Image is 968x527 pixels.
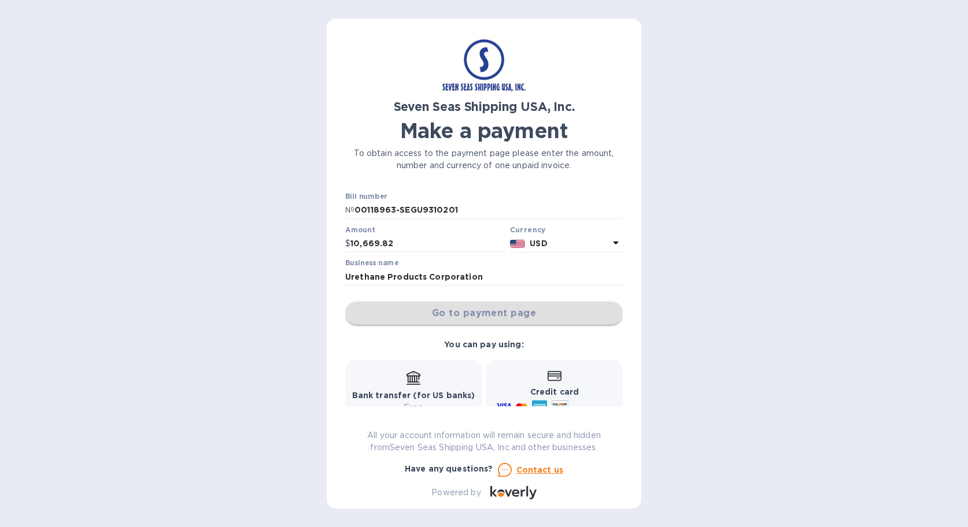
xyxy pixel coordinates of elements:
[345,118,623,143] h1: Make a payment
[352,402,475,414] p: Free
[352,391,475,400] b: Bank transfer (for US banks)
[345,260,398,267] label: Business name
[354,202,623,219] input: Enter bill number
[405,464,493,473] b: Have any questions?
[345,204,354,216] p: №
[510,240,526,248] img: USD
[431,487,481,499] p: Powered by
[573,403,615,412] span: and more...
[444,340,523,349] b: You can pay using:
[345,429,623,454] p: All your account information will remain secure and hidden from Seven Seas Shipping USA, Inc. and...
[516,465,564,474] u: Contact us
[530,239,547,248] b: USD
[530,387,579,396] b: Credit card
[345,227,375,233] label: Amount
[345,194,387,201] label: Bill number
[350,235,505,253] input: 0.00
[345,237,350,250] p: $
[510,225,546,234] b: Currency
[345,268,623,285] input: Enter business name
[394,99,575,114] b: Seven Seas Shipping USA, Inc.
[345,147,623,172] p: To obtain access to the payment page please enter the amount, number and currency of one unpaid i...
